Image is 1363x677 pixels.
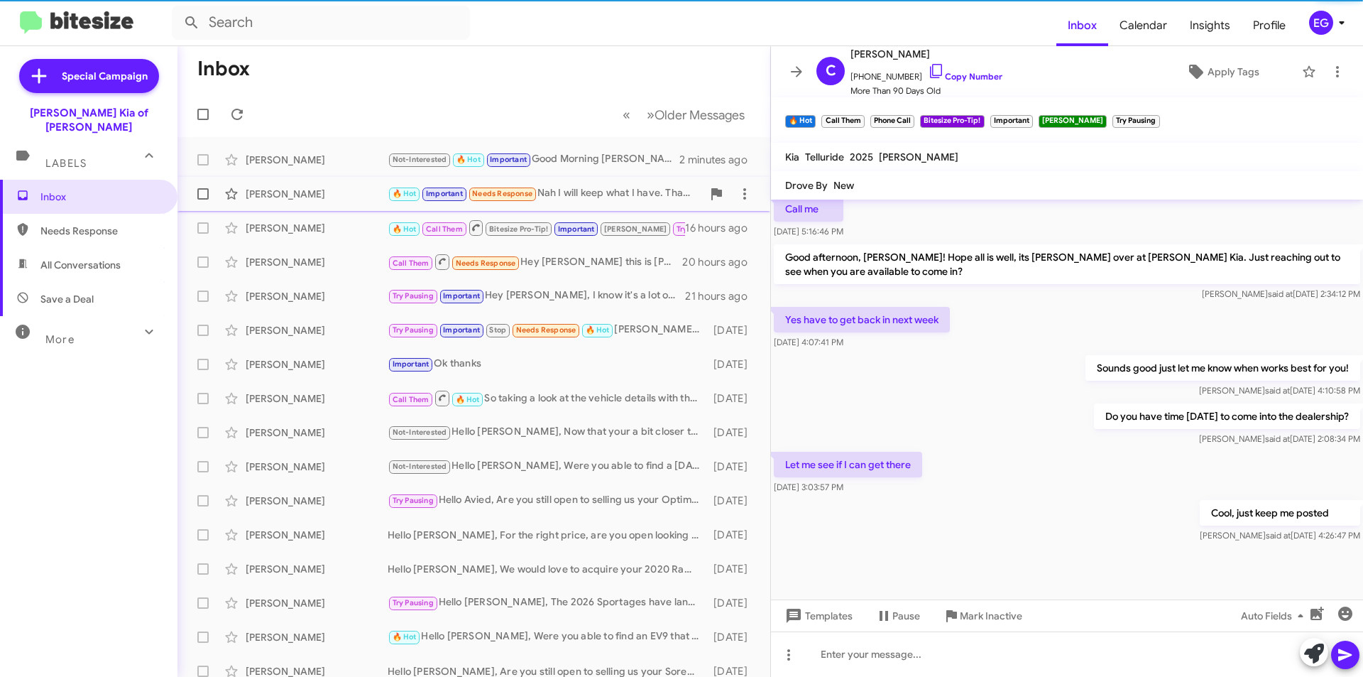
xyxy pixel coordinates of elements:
[685,289,759,303] div: 21 hours ago
[246,153,388,167] div: [PERSON_NAME]
[685,221,759,235] div: 16 hours ago
[388,458,706,475] div: Hello [PERSON_NAME], Were you able to find a [DATE] that fit your needs?
[679,153,759,167] div: 2 minutes ago
[892,603,920,629] span: Pause
[1265,385,1290,396] span: said at
[782,603,853,629] span: Templates
[246,528,388,542] div: [PERSON_NAME]
[388,424,706,440] div: Hello [PERSON_NAME], Now that your a bit closer to your lease end, would you consider an early up...
[655,107,745,123] span: Older Messages
[870,115,914,128] small: Phone Call
[456,155,481,164] span: 🔥 Hot
[920,115,984,128] small: Bitesize Pro-Tip!
[706,562,759,576] div: [DATE]
[426,189,463,198] span: Important
[393,395,429,404] span: Call Them
[1039,115,1107,128] small: [PERSON_NAME]
[1297,11,1347,35] button: EG
[850,45,1002,63] span: [PERSON_NAME]
[388,185,702,202] div: Nah I will keep what I have. Thank you.
[1200,530,1360,541] span: [PERSON_NAME] [DATE] 4:26:47 PM
[1202,288,1360,299] span: [PERSON_NAME] [DATE] 2:34:12 PM
[246,562,388,576] div: [PERSON_NAME]
[472,189,532,198] span: Needs Response
[850,63,1002,84] span: [PHONE_NUMBER]
[774,452,922,477] p: Let me see if I can get there
[706,323,759,337] div: [DATE]
[706,630,759,644] div: [DATE]
[774,337,843,347] span: [DATE] 4:07:41 PM
[850,151,873,163] span: 2025
[45,157,87,170] span: Labels
[1268,288,1293,299] span: said at
[706,596,759,610] div: [DATE]
[246,357,388,372] div: [PERSON_NAME]
[647,106,655,124] span: »
[1178,5,1242,46] a: Insights
[388,219,685,237] div: Cool, just keep me posted
[826,60,836,82] span: C
[774,226,843,237] span: [DATE] 5:16:46 PM
[1112,115,1159,128] small: Try Pausing
[774,307,950,332] p: Yes have to get back in next week
[388,595,706,611] div: Hello [PERSON_NAME], The 2026 Sportages have landed! I took a look at your current Sportage, it l...
[960,603,1022,629] span: Mark Inactive
[774,244,1360,284] p: Good afternoon, [PERSON_NAME]! Hope all is well, its [PERSON_NAME] over at [PERSON_NAME] Kia. Jus...
[615,100,753,129] nav: Page navigation example
[246,187,388,201] div: [PERSON_NAME]
[443,291,480,300] span: Important
[1149,59,1295,85] button: Apply Tags
[388,562,706,576] div: Hello [PERSON_NAME], We would love to acquire your 2020 Ram 1500 for our pre owned lot. For the r...
[879,151,958,163] span: [PERSON_NAME]
[40,190,161,204] span: Inbox
[1056,5,1108,46] span: Inbox
[1242,5,1297,46] a: Profile
[1266,530,1291,541] span: said at
[45,333,75,346] span: More
[614,100,639,129] button: Previous
[388,629,706,645] div: Hello [PERSON_NAME], Were you able to find an EV9 that fit your needs?
[62,69,148,83] span: Special Campaign
[489,325,506,335] span: Stop
[393,224,417,234] span: 🔥 Hot
[19,59,159,93] a: Special Campaign
[558,224,595,234] span: Important
[393,325,434,335] span: Try Pausing
[388,356,706,372] div: Ok thanks
[393,259,429,268] span: Call Them
[785,151,799,163] span: Kia
[40,224,161,238] span: Needs Response
[682,255,759,269] div: 20 hours ago
[604,224,667,234] span: [PERSON_NAME]
[246,255,388,269] div: [PERSON_NAME]
[426,224,463,234] span: Call Them
[393,428,447,437] span: Not-Interested
[1108,5,1178,46] a: Calendar
[706,426,759,440] div: [DATE]
[864,603,931,629] button: Pause
[393,359,429,369] span: Important
[1199,385,1360,396] span: [PERSON_NAME] [DATE] 4:10:58 PM
[393,291,434,300] span: Try Pausing
[1199,433,1360,444] span: [PERSON_NAME] [DATE] 2:08:34 PM
[1094,404,1360,429] p: Do you have time [DATE] to come into the dealership?
[388,528,706,542] div: Hello [PERSON_NAME], For the right price, are you open looking to sell your Sportage?
[1241,603,1309,629] span: Auto Fields
[246,289,388,303] div: [PERSON_NAME]
[393,632,417,641] span: 🔥 Hot
[246,391,388,406] div: [PERSON_NAME]
[850,84,1002,98] span: More Than 90 Days Old
[774,196,843,222] p: Call me
[393,598,434,607] span: Try Pausing
[388,322,706,338] div: [PERSON_NAME] we will be at [GEOGRAPHIC_DATA] around 10am
[928,71,1002,82] a: Copy Number
[821,115,864,128] small: Call Them
[706,460,759,474] div: [DATE]
[1208,59,1259,85] span: Apply Tags
[197,58,250,80] h1: Inbox
[990,115,1033,128] small: Important
[246,596,388,610] div: [PERSON_NAME]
